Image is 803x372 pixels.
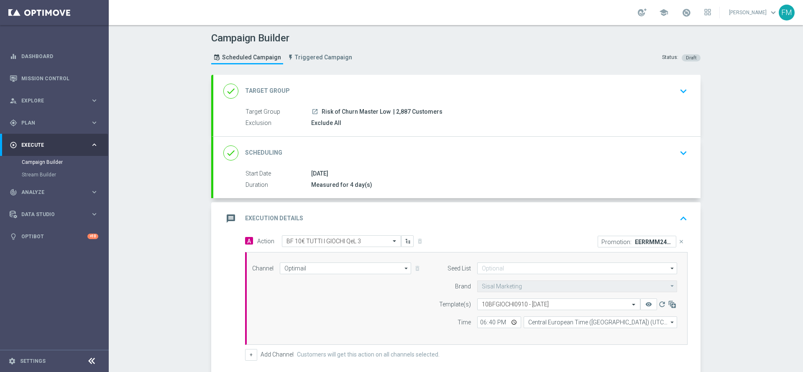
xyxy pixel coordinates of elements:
[458,319,471,326] label: Time
[22,159,87,166] a: Campaign Builder
[285,51,354,64] a: Triggered Campaign
[223,83,690,99] div: done Target Group keyboard_arrow_down
[246,120,311,127] label: Exclusion
[10,53,17,60] i: equalizer
[659,8,668,17] span: school
[223,211,690,227] div: message Execution Details keyboard_arrow_up
[676,236,685,247] button: close
[10,233,17,240] i: lightbulb
[10,45,98,67] div: Dashboard
[9,211,99,218] button: Data Studio keyboard_arrow_right
[252,265,274,272] label: Channel
[223,84,238,99] i: done
[10,119,17,127] i: gps_fixed
[312,108,318,115] i: launch
[524,316,677,328] input: Select time zone
[22,171,87,178] a: Stream Builder
[658,300,666,308] i: refresh
[21,45,98,67] a: Dashboard
[477,262,677,274] input: Optional
[90,119,98,127] i: keyboard_arrow_right
[393,108,442,116] span: | 2,887 Customers
[246,108,311,116] label: Target Group
[678,239,684,245] i: close
[245,214,303,222] h2: Execution Details
[245,149,282,157] h2: Scheduling
[8,357,16,365] i: settings
[261,351,294,358] label: Add Channel
[311,181,684,189] div: Measured for 4 day(s)
[90,141,98,149] i: keyboard_arrow_right
[662,54,678,61] div: Status:
[21,120,90,125] span: Plan
[9,189,99,196] div: track_changes Analyze keyboard_arrow_right
[21,212,90,217] span: Data Studio
[246,181,311,189] label: Duration
[402,263,411,274] i: arrow_drop_down
[10,97,90,104] div: Explore
[9,142,99,148] div: play_circle_outline Execute keyboard_arrow_right
[282,235,401,247] ng-select: BF 10€ TUTTI I GIOCHI QeL 3
[21,225,87,247] a: Optibot
[90,188,98,196] i: keyboard_arrow_right
[676,83,690,99] button: keyboard_arrow_down
[676,145,690,161] button: keyboard_arrow_down
[22,156,108,168] div: Campaign Builder
[677,85,690,97] i: keyboard_arrow_down
[10,225,98,247] div: Optibot
[211,32,356,44] h1: Campaign Builder
[9,53,99,60] button: equalizer Dashboard
[10,141,17,149] i: play_circle_outline
[10,141,90,149] div: Execute
[668,317,677,328] i: arrow_drop_down
[657,298,667,310] button: refresh
[9,120,99,126] button: gps_fixed Plan keyboard_arrow_right
[439,301,471,308] label: Template(s)
[21,98,90,103] span: Explore
[211,51,283,64] a: Scheduled Campaign
[769,8,778,17] span: keyboard_arrow_down
[645,301,652,308] i: remove_red_eye
[10,189,17,196] i: track_changes
[676,211,690,227] button: keyboard_arrow_up
[10,97,17,104] i: person_search
[635,238,673,245] p: EERRMM240619
[668,281,677,291] i: arrow_drop_down
[640,298,657,310] button: remove_red_eye
[322,108,391,116] span: Risk of Churn Master Low
[22,168,108,181] div: Stream Builder
[9,97,99,104] button: person_search Explore keyboard_arrow_right
[601,238,632,245] p: Promotion:
[90,97,98,104] i: keyboard_arrow_right
[9,75,99,82] button: Mission Control
[448,265,471,272] label: Seed List
[311,169,684,178] div: [DATE]
[245,87,290,95] h2: Target Group
[257,237,274,245] label: Action
[10,189,90,196] div: Analyze
[246,170,311,178] label: Start Date
[223,211,238,226] i: message
[20,359,46,364] a: Settings
[668,263,677,274] i: arrow_drop_down
[677,212,690,225] i: keyboard_arrow_up
[9,233,99,240] button: lightbulb Optibot +10
[21,67,98,89] a: Mission Control
[222,54,281,61] span: Scheduled Campaign
[10,119,90,127] div: Plan
[223,145,690,161] div: done Scheduling keyboard_arrow_down
[686,55,696,61] span: Draft
[598,236,685,247] div: EERRMM240619
[297,351,440,358] label: Customers will get this action on all channels selected.
[295,54,352,61] span: Triggered Campaign
[21,190,90,195] span: Analyze
[728,6,779,19] a: [PERSON_NAME]keyboard_arrow_down
[223,145,238,161] i: done
[477,298,640,310] ng-select: 10BFGIOCHI0910 - 2025-10-09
